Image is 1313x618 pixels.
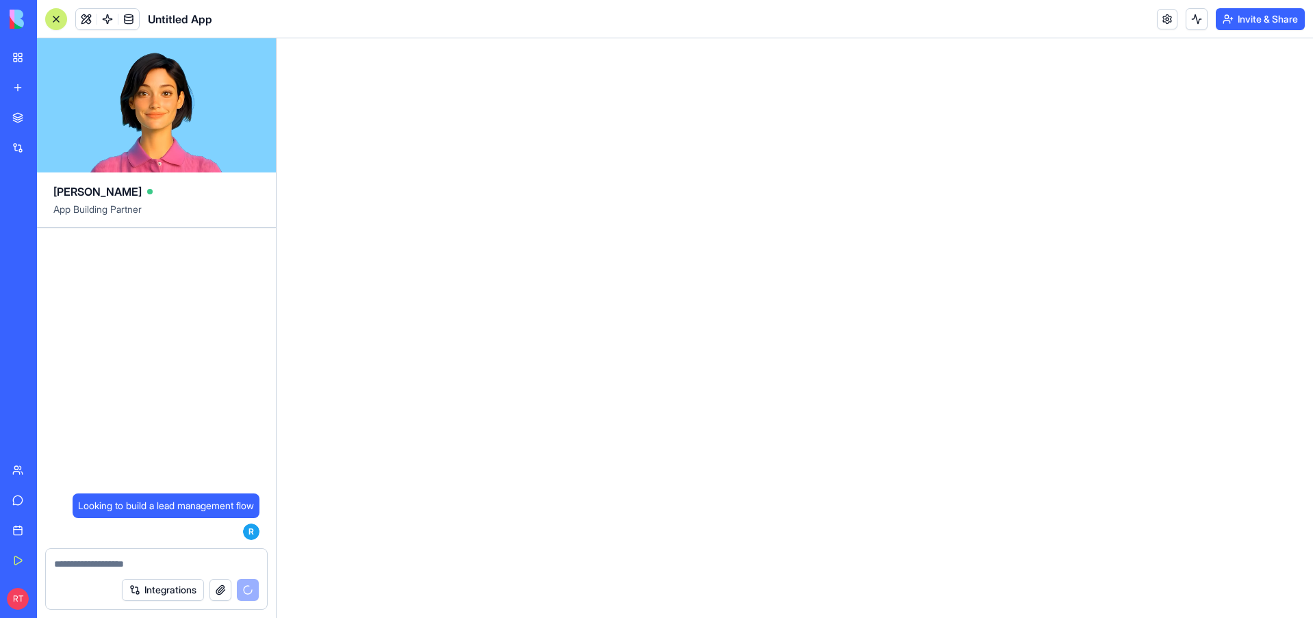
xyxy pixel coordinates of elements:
[10,10,94,29] img: logo
[53,183,142,200] span: [PERSON_NAME]
[7,588,29,610] span: RT
[53,203,259,227] span: App Building Partner
[122,579,204,601] button: Integrations
[243,524,259,540] span: R
[148,11,212,27] span: Untitled App
[1216,8,1305,30] button: Invite & Share
[78,499,254,513] span: Looking to build a lead management flow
